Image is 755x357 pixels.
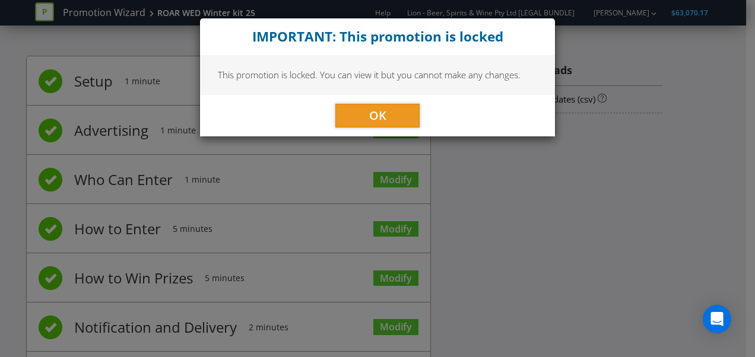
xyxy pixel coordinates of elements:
div: This promotion is locked. You can view it but you cannot make any changes. [200,55,555,94]
strong: IMPORTANT: This promotion is locked [252,27,503,46]
div: Close [200,18,555,55]
div: Open Intercom Messenger [703,305,731,333]
button: OK [335,104,420,128]
span: OK [369,107,386,123]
